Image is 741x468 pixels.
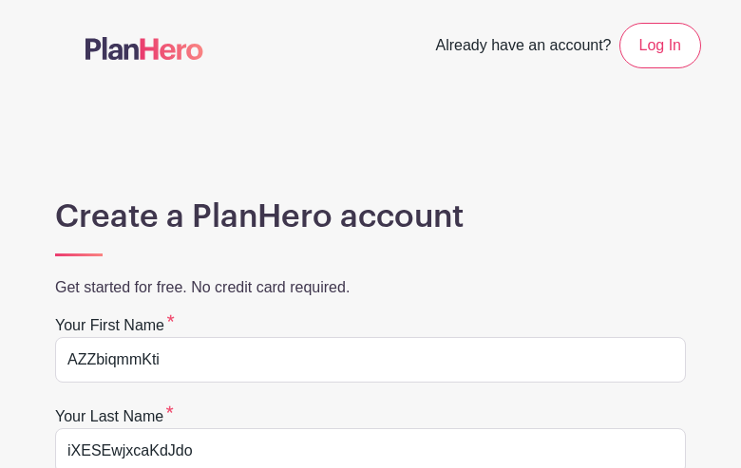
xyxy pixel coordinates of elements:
label: Your last name [55,405,174,428]
img: logo-507f7623f17ff9eddc593b1ce0a138ce2505c220e1c5a4e2b4648c50719b7d32.svg [85,37,203,60]
p: Get started for free. No credit card required. [55,276,686,299]
label: Your first name [55,314,175,337]
input: e.g. Julie [55,337,686,383]
span: Already have an account? [436,27,612,68]
a: Log In [619,23,701,68]
h1: Create a PlanHero account [55,197,686,235]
